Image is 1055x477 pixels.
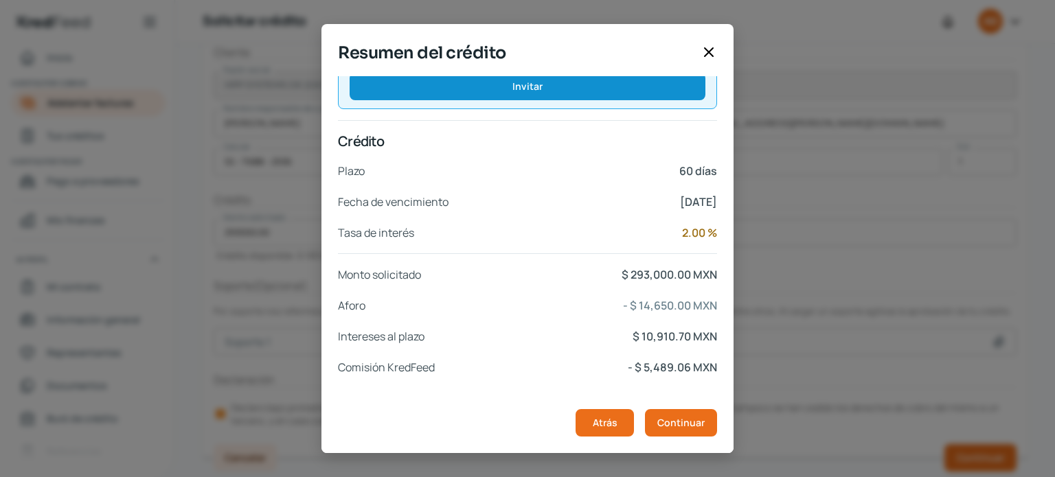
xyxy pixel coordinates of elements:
p: Intereses al plazo [338,327,424,347]
p: Crédito [338,132,717,150]
p: $ 261,950.24 MXN [625,388,717,408]
p: Tasa de interés [338,223,414,243]
span: Atrás [593,418,617,428]
p: Monto adelantado [338,388,429,408]
p: Monto solicitado [338,265,421,285]
p: [DATE] [680,192,717,212]
span: Continuar [657,418,705,428]
span: Resumen del crédito [338,40,695,65]
p: $ 293,000.00 MXN [622,265,717,285]
span: Invitar [512,82,543,91]
p: 2.00 % [682,223,717,243]
p: Plazo [338,161,365,181]
p: Aforo [338,296,365,316]
p: Fecha de vencimiento [338,192,449,212]
button: Continuar [645,409,717,437]
button: Invitar [350,73,705,100]
p: $ 10,910.70 MXN [633,327,717,347]
p: - $ 5,489.06 MXN [628,358,717,377]
p: - $ 14,650.00 MXN [623,296,717,316]
button: Atrás [576,409,634,437]
p: 60 días [679,161,717,181]
p: Comisión KredFeed [338,358,435,377]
